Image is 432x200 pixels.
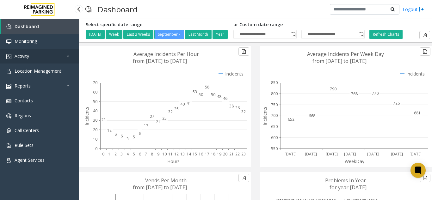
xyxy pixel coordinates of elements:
[93,80,97,85] text: 70
[213,30,228,39] button: Year
[217,94,221,99] text: 48
[133,184,187,191] text: from [DATE] to [DATE]
[420,47,430,56] button: Export to pdf
[403,6,424,13] a: Logout
[271,91,278,96] text: 800
[187,100,191,106] text: 41
[305,151,317,157] text: [DATE]
[369,30,403,39] button: Refresh Charts
[133,151,135,157] text: 5
[6,84,11,89] img: 'icon'
[86,22,229,27] h5: Select specific date range
[241,151,246,157] text: 23
[102,151,104,157] text: 0
[145,151,147,157] text: 7
[162,151,167,157] text: 10
[15,157,45,163] span: Agent Services
[93,108,97,113] text: 40
[93,99,97,104] text: 50
[167,158,180,164] text: Hours
[235,151,240,157] text: 22
[15,38,37,44] span: Monitoring
[139,151,141,157] text: 6
[168,151,173,157] text: 11
[162,116,167,121] text: 25
[133,134,135,140] text: 5
[15,53,29,59] span: Activity
[6,69,11,74] img: 'icon'
[307,51,384,58] text: Average Incidents Per Week Day
[410,151,422,157] text: [DATE]
[6,99,11,104] img: 'icon'
[419,6,424,13] img: logout
[238,174,249,182] button: Export to pdf
[133,51,199,58] text: Average Incidents Per Hour
[372,91,379,96] text: 770
[326,151,338,157] text: [DATE]
[127,136,129,142] text: 3
[84,107,90,125] text: Incidents
[241,109,246,114] text: 32
[168,109,173,114] text: 32
[223,96,227,101] text: 46
[330,86,336,92] text: 790
[351,91,358,96] text: 768
[235,105,240,111] text: 36
[344,151,356,157] text: [DATE]
[289,30,296,39] span: Toggle popup
[6,39,11,44] img: 'icon'
[271,80,278,85] text: 850
[345,158,365,164] text: WeekDay
[15,142,34,148] span: Rule Sets
[154,30,184,39] button: September
[15,23,39,29] span: Dashboard
[271,124,278,129] text: 650
[211,92,215,97] text: 50
[367,151,379,157] text: [DATE]
[6,128,11,133] img: 'icon'
[180,151,185,157] text: 13
[114,151,117,157] text: 2
[223,151,227,157] text: 20
[93,118,97,123] text: 30
[95,146,97,151] text: 0
[229,103,234,109] text: 38
[107,128,112,133] text: 12
[15,98,33,104] span: Contacts
[101,117,106,123] text: 23
[199,92,203,97] text: 50
[151,151,153,157] text: 8
[271,146,278,151] text: 550
[93,89,97,95] text: 60
[180,101,185,107] text: 40
[114,131,117,137] text: 8
[127,151,129,157] text: 4
[157,151,159,157] text: 9
[205,84,209,90] text: 58
[309,113,315,118] text: 668
[150,114,154,119] text: 27
[120,151,123,157] text: 3
[271,135,278,140] text: 600
[229,151,234,157] text: 21
[6,54,11,59] img: 'icon'
[233,22,365,27] h5: or Custom date range
[262,107,268,125] text: Incidents
[238,47,249,56] button: Export to pdf
[285,151,297,157] text: [DATE]
[95,2,141,17] h3: Dashboard
[357,30,364,39] span: Toggle popup
[271,102,278,107] text: 750
[145,177,187,184] text: Vends Per Month
[193,89,197,94] text: 53
[108,151,110,157] text: 1
[120,133,123,139] text: 6
[85,2,91,17] img: pageIcon
[6,143,11,148] img: 'icon'
[6,113,11,118] img: 'icon'
[187,151,191,157] text: 14
[271,113,278,118] text: 700
[420,174,430,182] button: Export to pdf
[15,112,31,118] span: Regions
[217,151,221,157] text: 19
